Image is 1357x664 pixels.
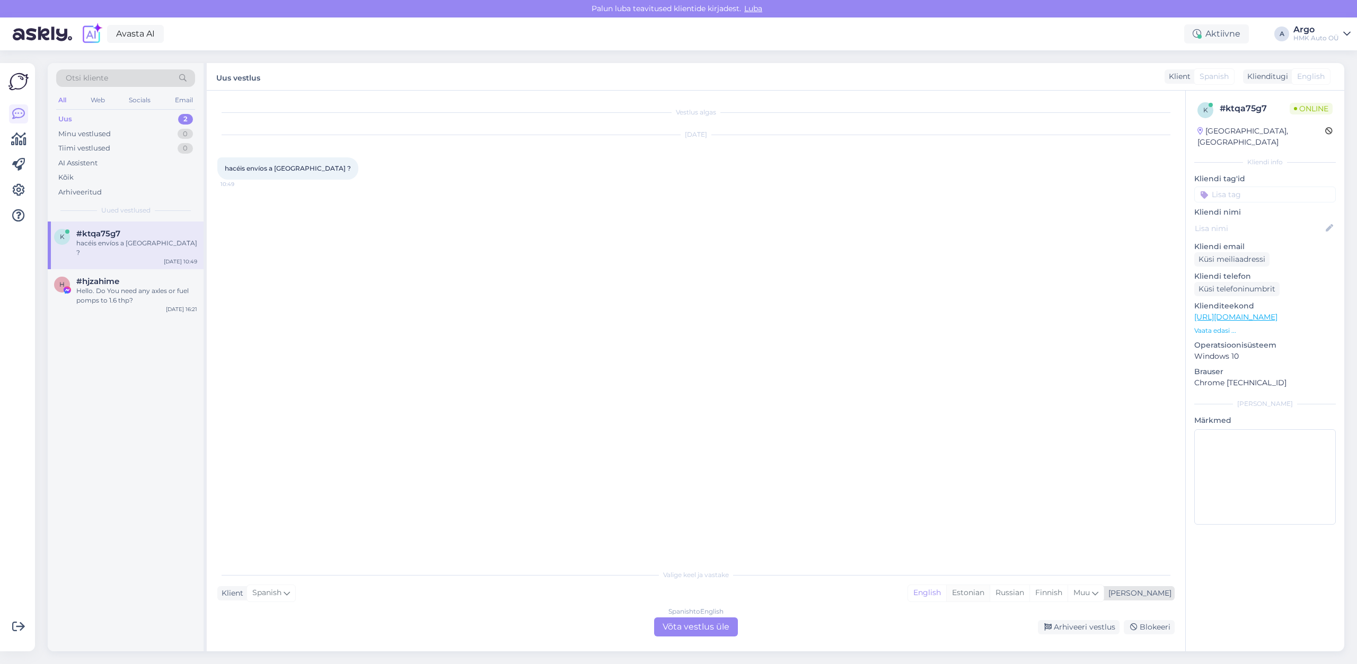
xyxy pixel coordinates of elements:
div: 2 [178,114,193,125]
div: Hello. Do You need any axles or fuel pomps to 1.6 thp? [76,286,197,305]
span: k [60,233,65,241]
p: Kliendi email [1194,241,1336,252]
div: # ktqa75g7 [1220,102,1290,115]
span: Muu [1073,588,1090,597]
div: Estonian [946,585,990,601]
div: All [56,93,68,107]
span: English [1297,71,1325,82]
div: Blokeeri [1124,620,1175,634]
div: [DATE] [217,130,1175,139]
div: [PERSON_NAME] [1104,588,1171,599]
span: k [1203,106,1208,114]
a: Avasta AI [107,25,164,43]
div: A [1274,26,1289,41]
div: hacéis envíos a [GEOGRAPHIC_DATA] ? [76,238,197,258]
div: Argo [1293,25,1339,34]
span: Otsi kliente [66,73,108,84]
p: Chrome [TECHNICAL_ID] [1194,377,1336,388]
img: explore-ai [81,23,103,45]
div: [DATE] 16:21 [166,305,197,313]
span: Online [1290,103,1333,114]
label: Uus vestlus [216,69,260,84]
div: Aktiivne [1184,24,1249,43]
div: AI Assistent [58,158,98,169]
div: Kõik [58,172,74,183]
div: Arhiveeritud [58,187,102,198]
p: Klienditeekond [1194,300,1336,312]
span: Spanish [1200,71,1229,82]
div: Kliendi info [1194,157,1336,167]
p: Kliendi nimi [1194,207,1336,218]
div: Minu vestlused [58,129,111,139]
div: Russian [990,585,1029,601]
div: [GEOGRAPHIC_DATA], [GEOGRAPHIC_DATA] [1197,126,1325,148]
p: Brauser [1194,366,1336,377]
div: 0 [178,143,193,154]
div: Küsi telefoninumbrit [1194,282,1280,296]
div: Spanish to English [668,607,724,616]
p: Märkmed [1194,415,1336,426]
div: [PERSON_NAME] [1194,399,1336,409]
p: Kliendi telefon [1194,271,1336,282]
span: #ktqa75g7 [76,229,120,238]
div: Vestlus algas [217,108,1175,117]
div: [DATE] 10:49 [164,258,197,265]
img: Askly Logo [8,72,29,92]
span: Spanish [252,587,281,599]
div: Küsi meiliaadressi [1194,252,1270,267]
div: 0 [178,129,193,139]
div: Finnish [1029,585,1068,601]
div: English [908,585,946,601]
p: Windows 10 [1194,351,1336,362]
div: Klienditugi [1243,71,1288,82]
p: Kliendi tag'id [1194,173,1336,184]
div: Arhiveeri vestlus [1038,620,1120,634]
div: Tiimi vestlused [58,143,110,154]
div: Email [173,93,195,107]
p: Vaata edasi ... [1194,326,1336,335]
div: Socials [127,93,153,107]
a: ArgoHMK Auto OÜ [1293,25,1351,42]
span: Luba [741,4,765,13]
span: #hjzahime [76,277,119,286]
p: Operatsioonisüsteem [1194,340,1336,351]
input: Lisa nimi [1195,223,1324,234]
div: Web [89,93,107,107]
span: 10:49 [221,180,260,188]
div: Uus [58,114,72,125]
a: [URL][DOMAIN_NAME] [1194,312,1277,322]
div: Valige keel ja vastake [217,570,1175,580]
div: Klient [217,588,243,599]
input: Lisa tag [1194,187,1336,202]
div: Klient [1165,71,1191,82]
span: hacéis envíos a [GEOGRAPHIC_DATA] ? [225,164,351,172]
div: HMK Auto OÜ [1293,34,1339,42]
span: Uued vestlused [101,206,151,215]
span: h [59,280,65,288]
div: Võta vestlus üle [654,617,738,636]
